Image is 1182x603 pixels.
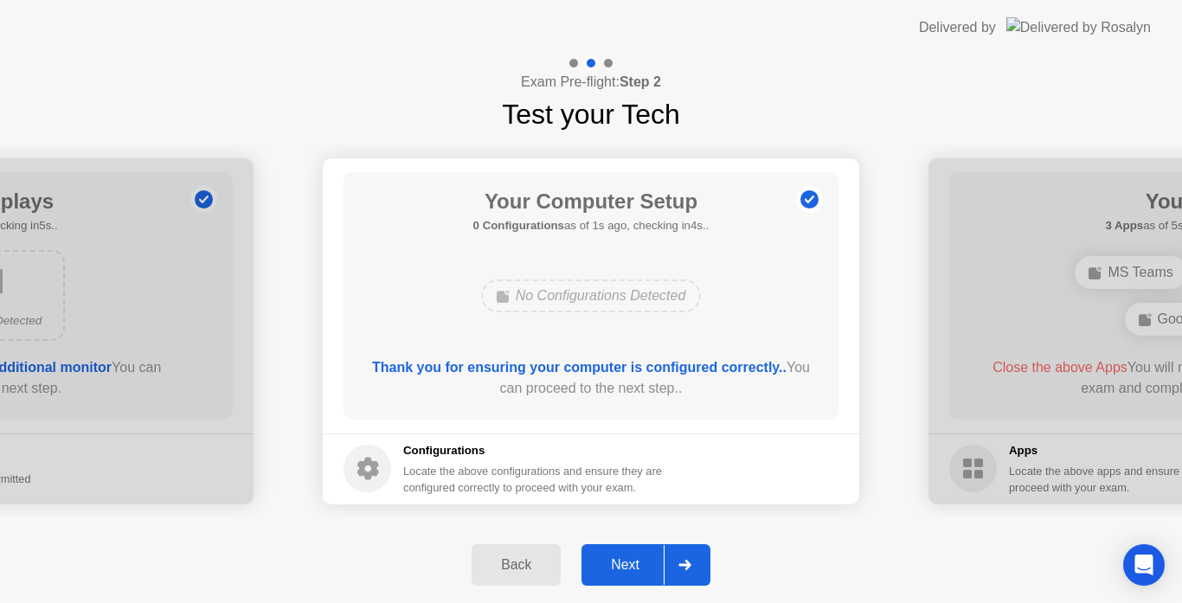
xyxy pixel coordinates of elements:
div: Open Intercom Messenger [1123,544,1165,586]
div: Delivered by [919,17,996,38]
h1: Test your Tech [502,93,680,135]
h1: Your Computer Setup [473,186,710,217]
button: Back [472,544,561,586]
h5: Configurations [403,442,665,459]
div: You can proceed to the next step.. [369,357,814,399]
div: No Configurations Detected [481,279,702,312]
div: Next [587,557,664,573]
b: 0 Configurations [473,219,564,232]
div: Back [477,557,556,573]
b: Step 2 [620,74,661,89]
img: Delivered by Rosalyn [1006,17,1151,37]
div: Locate the above configurations and ensure they are configured correctly to proceed with your exam. [403,463,665,496]
button: Next [581,544,710,586]
b: Thank you for ensuring your computer is configured correctly.. [372,360,787,375]
h4: Exam Pre-flight: [521,72,661,93]
h5: as of 1s ago, checking in4s.. [473,217,710,234]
